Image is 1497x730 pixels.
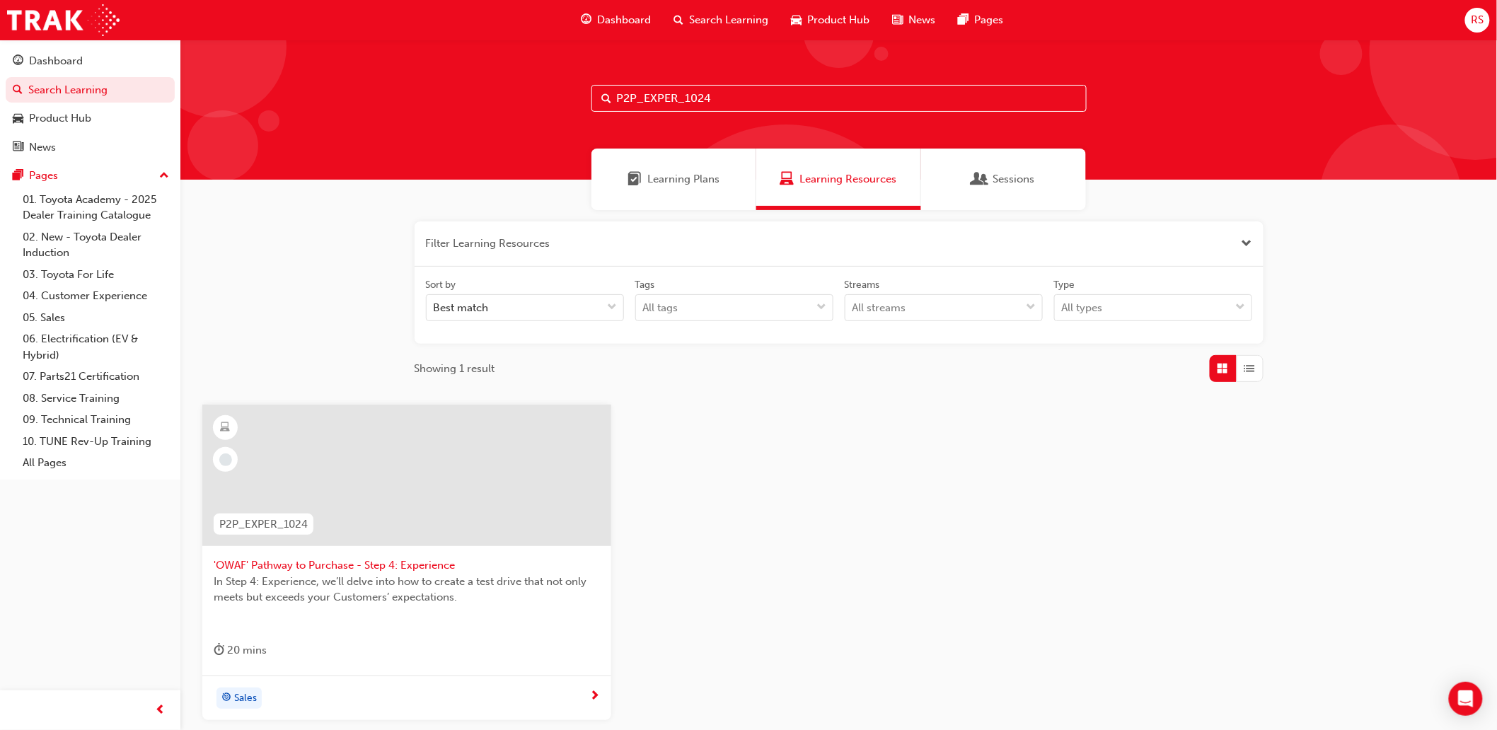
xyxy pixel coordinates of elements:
[13,55,23,68] span: guage-icon
[882,6,947,35] a: news-iconNews
[756,149,921,210] a: Learning ResourcesLearning Resources
[415,361,495,377] span: Showing 1 result
[17,226,175,264] a: 02. New - Toyota Dealer Induction
[7,4,120,36] img: Trak
[643,300,678,316] div: All tags
[602,91,612,107] span: Search
[202,405,611,720] a: P2P_EXPER_1024'OWAF' Pathway to Purchase - Step 4: ExperienceIn Step 4: Experience, we’ll delve i...
[17,388,175,410] a: 08. Service Training
[647,171,719,187] span: Learning Plans
[817,299,827,317] span: down-icon
[156,702,166,719] span: prev-icon
[6,105,175,132] a: Product Hub
[17,328,175,366] a: 06. Electrification (EV & Hybrid)
[893,11,903,29] span: news-icon
[591,149,756,210] a: Learning PlansLearning Plans
[6,77,175,103] a: Search Learning
[635,278,833,322] label: tagOptions
[219,453,232,466] span: learningRecordVerb_NONE-icon
[808,12,870,28] span: Product Hub
[591,85,1087,112] input: Search...
[159,167,169,185] span: up-icon
[17,264,175,286] a: 03. Toyota For Life
[608,299,618,317] span: down-icon
[1054,278,1075,292] div: Type
[6,45,175,163] button: DashboardSearch LearningProduct HubNews
[800,171,897,187] span: Learning Resources
[582,11,592,29] span: guage-icon
[635,278,655,292] div: Tags
[570,6,663,35] a: guage-iconDashboard
[29,139,56,156] div: News
[1062,300,1103,316] div: All types
[17,431,175,453] a: 10. TUNE Rev-Up Training
[29,110,91,127] div: Product Hub
[13,170,23,182] span: pages-icon
[1449,682,1483,716] div: Open Intercom Messenger
[993,171,1034,187] span: Sessions
[663,6,780,35] a: search-iconSearch Learning
[214,574,600,606] span: In Step 4: Experience, we’ll delve into how to create a test drive that not only meets but exceed...
[434,300,489,316] div: Best match
[6,163,175,189] button: Pages
[29,168,58,184] div: Pages
[852,300,906,316] div: All streams
[214,642,267,659] div: 20 mins
[221,689,231,707] span: target-icon
[17,307,175,329] a: 05. Sales
[589,690,600,703] span: next-icon
[13,112,23,125] span: car-icon
[6,134,175,161] a: News
[690,12,769,28] span: Search Learning
[1471,12,1484,28] span: RS
[234,690,257,707] span: Sales
[921,149,1086,210] a: SessionsSessions
[1218,361,1228,377] span: Grid
[792,11,802,29] span: car-icon
[973,171,987,187] span: Sessions
[674,11,684,29] span: search-icon
[780,171,794,187] span: Learning Resources
[214,642,224,659] span: duration-icon
[628,171,642,187] span: Learning Plans
[29,53,83,69] div: Dashboard
[426,278,456,292] div: Sort by
[17,409,175,431] a: 09. Technical Training
[959,11,969,29] span: pages-icon
[6,48,175,74] a: Dashboard
[1465,8,1490,33] button: RS
[1027,299,1036,317] span: down-icon
[1236,299,1246,317] span: down-icon
[947,6,1015,35] a: pages-iconPages
[1242,236,1252,252] button: Close the filter
[909,12,936,28] span: News
[13,84,23,97] span: search-icon
[1244,361,1255,377] span: List
[845,278,880,292] div: Streams
[13,141,23,154] span: news-icon
[780,6,882,35] a: car-iconProduct Hub
[219,516,308,533] span: P2P_EXPER_1024
[598,12,652,28] span: Dashboard
[17,366,175,388] a: 07. Parts21 Certification
[214,557,600,574] span: 'OWAF' Pathway to Purchase - Step 4: Experience
[17,285,175,307] a: 04. Customer Experience
[17,452,175,474] a: All Pages
[975,12,1004,28] span: Pages
[221,419,231,437] span: learningResourceType_ELEARNING-icon
[17,189,175,226] a: 01. Toyota Academy - 2025 Dealer Training Catalogue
